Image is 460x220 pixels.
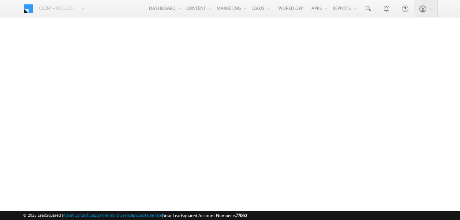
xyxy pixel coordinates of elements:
[105,213,133,217] a: Terms of Service
[163,213,247,218] span: Your Leadsquared Account Number is
[75,213,104,217] a: Contact Support
[236,213,247,218] span: 77060
[134,213,162,217] a: Acceptable Use
[39,4,78,12] span: Client - indglobal1 (77060)
[63,213,74,217] a: About
[23,212,247,219] span: © 2025 LeadSquared | | | | |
